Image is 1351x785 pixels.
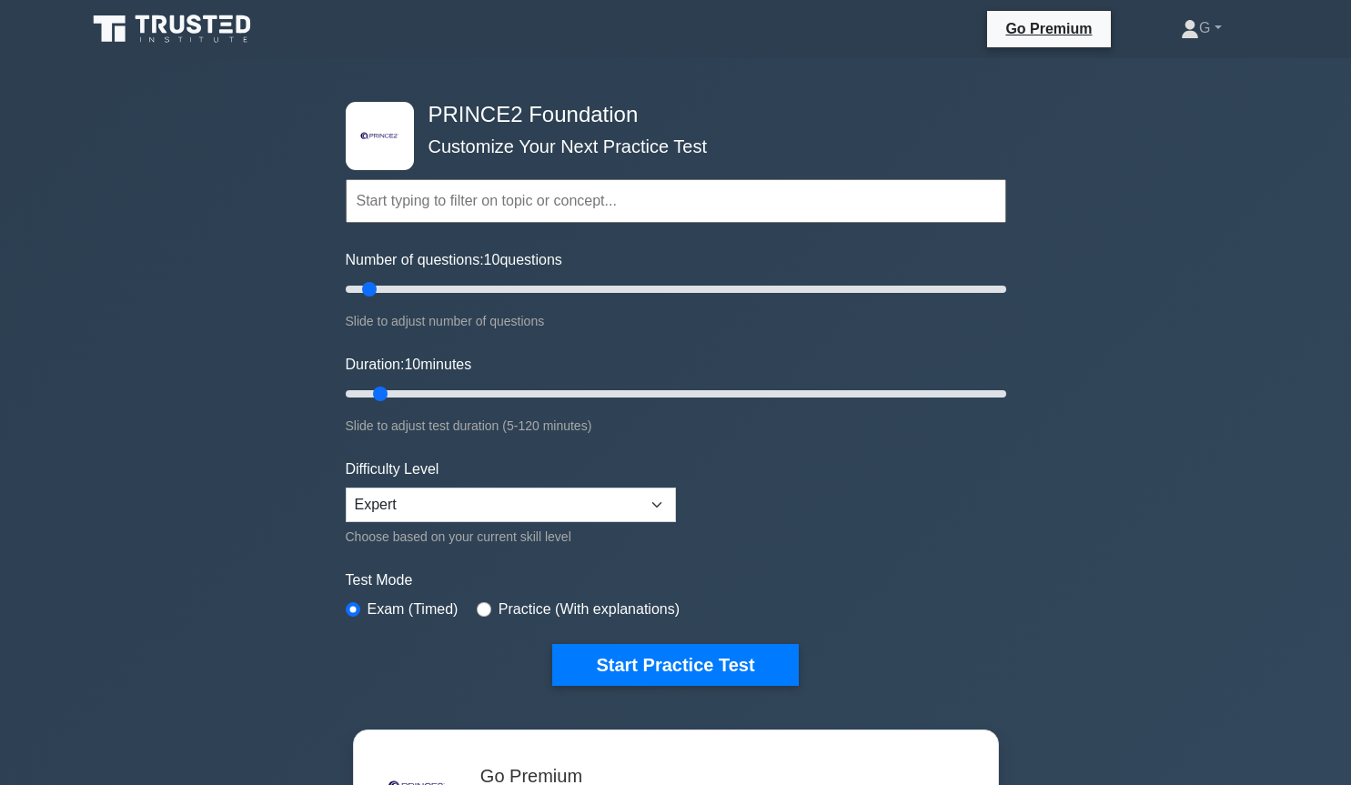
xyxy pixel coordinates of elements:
label: Exam (Timed) [368,599,459,620]
button: Start Practice Test [552,644,798,686]
a: Go Premium [994,17,1103,40]
label: Difficulty Level [346,458,439,480]
label: Practice (With explanations) [499,599,680,620]
div: Slide to adjust number of questions [346,310,1006,332]
label: Test Mode [346,569,1006,591]
label: Number of questions: questions [346,249,562,271]
h4: PRINCE2 Foundation [421,102,917,128]
span: 10 [404,357,420,372]
div: Choose based on your current skill level [346,526,676,548]
div: Slide to adjust test duration (5-120 minutes) [346,415,1006,437]
input: Start typing to filter on topic or concept... [346,179,1006,223]
label: Duration: minutes [346,354,472,376]
span: 10 [484,252,500,267]
a: G [1137,10,1265,46]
